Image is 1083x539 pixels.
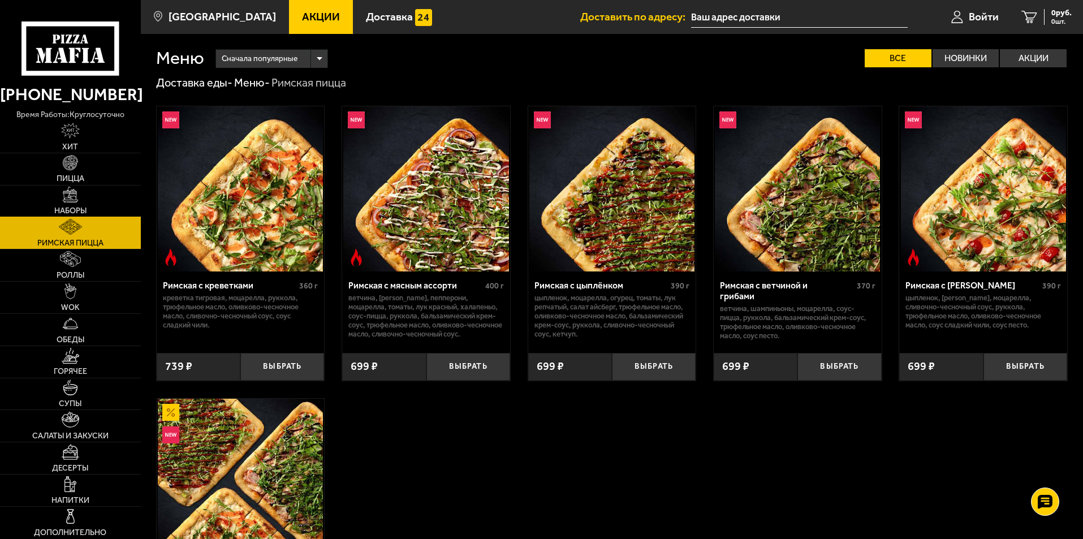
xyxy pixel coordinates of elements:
[54,368,87,376] span: Горячее
[157,106,325,271] a: НовинкаОстрое блюдоРимская с креветками
[156,49,204,67] h1: Меню
[426,353,510,381] button: Выбрать
[59,400,81,408] span: Супы
[54,207,87,215] span: Наборы
[905,294,1061,330] p: цыпленок, [PERSON_NAME], моцарелла, сливочно-чесночный соус, руккола, трюфельное масло, оливково-...
[163,280,297,291] div: Римская с креветками
[34,529,106,537] span: Дополнительно
[797,353,881,381] button: Выбрать
[857,281,875,291] span: 370 г
[908,361,935,372] span: 699 ₽
[612,353,696,381] button: Выбрать
[348,294,504,339] p: ветчина, [PERSON_NAME], пепперони, моцарелла, томаты, лук красный, халапеньо, соус-пицца, руккола...
[691,7,908,28] input: Ваш адрес доставки
[156,76,232,89] a: Доставка еды-
[169,11,276,22] span: [GEOGRAPHIC_DATA]
[343,106,508,271] img: Римская с мясным ассорти
[37,239,103,247] span: Римская пицца
[720,304,875,340] p: ветчина, шампиньоны, моцарелла, соус-пицца, руккола, бальзамический крем-соус, трюфельное масло, ...
[165,361,192,372] span: 739 ₽
[534,280,668,291] div: Римская с цыплёнком
[271,76,346,90] div: Римская пицца
[1051,18,1072,25] span: 0 шт.
[415,9,432,26] img: 15daf4d41897b9f0e9f617042186c801.svg
[222,48,297,70] span: Сначала популярные
[351,361,378,372] span: 699 ₽
[1051,9,1072,17] span: 0 руб.
[865,49,931,67] label: Все
[57,175,84,183] span: Пицца
[61,304,80,312] span: WOK
[714,106,882,271] a: НовинкаРимская с ветчиной и грибами
[62,143,78,151] span: Хит
[52,464,88,472] span: Десерты
[57,336,84,344] span: Обеды
[983,353,1067,381] button: Выбрать
[32,432,109,440] span: Салаты и закуски
[1000,49,1067,67] label: Акции
[162,426,179,443] img: Новинка
[580,11,691,22] span: Доставить по адресу:
[722,361,749,372] span: 699 ₽
[342,106,510,271] a: НовинкаОстрое блюдоРимская с мясным ассорти
[485,281,504,291] span: 400 г
[57,271,84,279] span: Роллы
[901,106,1066,271] img: Римская с томатами черри
[158,106,323,271] img: Римская с креветками
[240,353,324,381] button: Выбрать
[528,106,696,271] a: НовинкаРимская с цыплёнком
[302,11,340,22] span: Акции
[1042,281,1061,291] span: 390 г
[534,294,690,339] p: цыпленок, моцарелла, огурец, томаты, лук репчатый, салат айсберг, трюфельное масло, оливково-чесн...
[671,281,689,291] span: 390 г
[537,361,564,372] span: 699 ₽
[348,111,365,128] img: Новинка
[162,111,179,128] img: Новинка
[299,281,318,291] span: 360 г
[534,111,551,128] img: Новинка
[234,76,270,89] a: Меню-
[905,111,922,128] img: Новинка
[905,249,922,266] img: Острое блюдо
[529,106,694,271] img: Римская с цыплёнком
[719,111,736,128] img: Новинка
[162,404,179,421] img: Акционный
[933,49,999,67] label: Новинки
[162,249,179,266] img: Острое блюдо
[163,294,318,330] p: креветка тигровая, моцарелла, руккола, трюфельное масло, оливково-чесночное масло, сливочно-чесно...
[715,106,880,271] img: Римская с ветчиной и грибами
[720,280,854,301] div: Римская с ветчиной и грибами
[969,11,999,22] span: Войти
[899,106,1067,271] a: НовинкаОстрое блюдоРимская с томатами черри
[348,280,482,291] div: Римская с мясным ассорти
[366,11,413,22] span: Доставка
[905,280,1039,291] div: Римская с [PERSON_NAME]
[51,497,89,504] span: Напитки
[348,249,365,266] img: Острое блюдо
